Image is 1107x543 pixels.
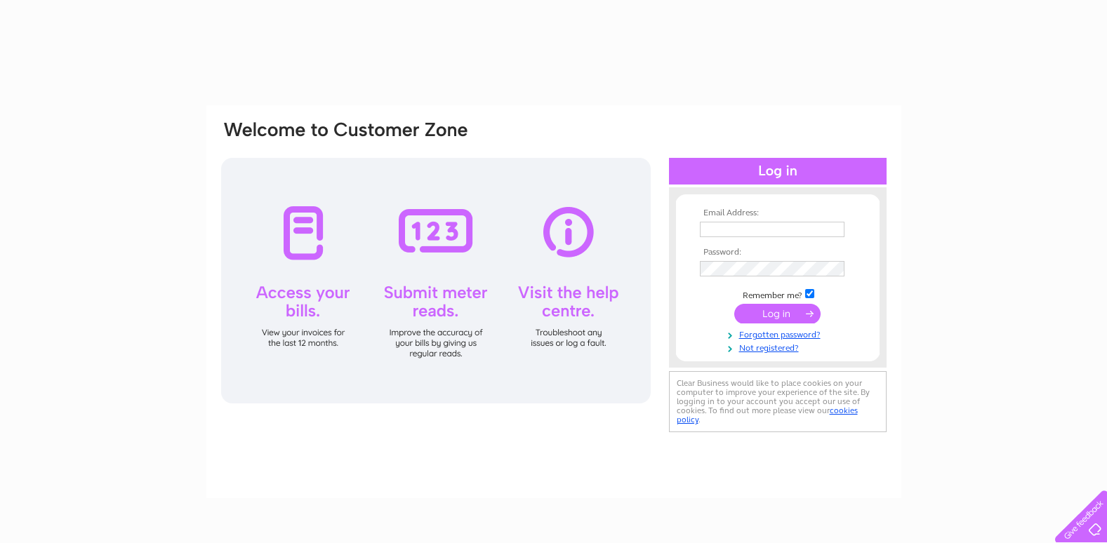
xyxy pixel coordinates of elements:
th: Email Address: [696,208,859,218]
th: Password: [696,248,859,257]
a: Not registered? [700,340,859,354]
a: Forgotten password? [700,327,859,340]
div: Clear Business would like to place cookies on your computer to improve your experience of the sit... [669,371,887,432]
td: Remember me? [696,287,859,301]
input: Submit [734,304,821,323]
a: cookies policy [677,405,858,424]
